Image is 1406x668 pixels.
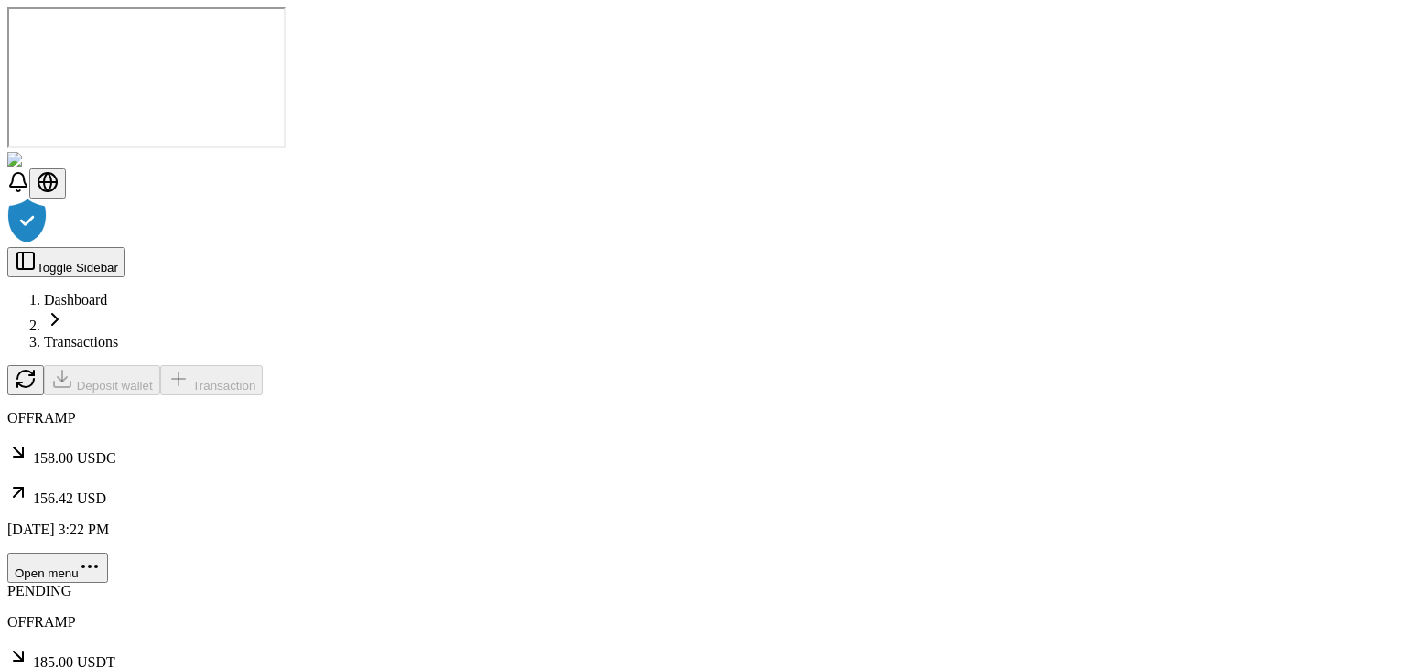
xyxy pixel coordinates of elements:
button: Toggle Sidebar [7,247,125,277]
nav: breadcrumb [7,292,1399,350]
p: OFFRAMP [7,410,1399,426]
button: Deposit wallet [44,365,160,395]
div: PENDING [7,583,1399,599]
span: Toggle Sidebar [37,261,118,275]
span: Deposit wallet [77,379,153,393]
p: OFFRAMP [7,614,1399,630]
p: 156.42 USD [7,481,1399,507]
button: Transaction [160,365,264,395]
span: Open menu [15,566,79,580]
p: [DATE] 3:22 PM [7,522,1399,538]
span: Transaction [192,379,255,393]
a: Dashboard [44,292,107,307]
img: ShieldPay Logo [7,152,116,168]
button: Open menu [7,553,108,583]
p: 158.00 USDC [7,441,1399,467]
a: Transactions [44,334,118,350]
